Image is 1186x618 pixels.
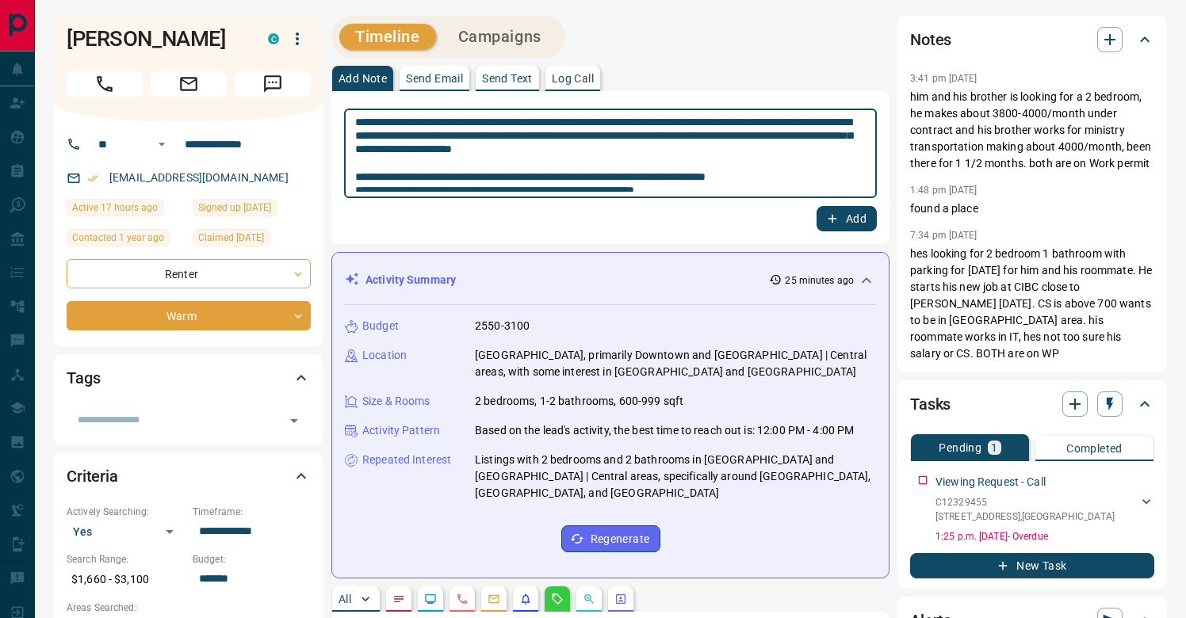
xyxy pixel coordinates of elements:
[67,457,311,495] div: Criteria
[910,553,1154,578] button: New Task
[283,410,305,432] button: Open
[910,185,977,196] p: 1:48 pm [DATE]
[67,199,185,221] div: Tue Aug 12 2025
[561,525,660,552] button: Regenerate
[362,422,440,439] p: Activity Pattern
[72,230,164,246] span: Contacted 1 year ago
[345,265,876,295] div: Activity Summary25 minutes ago
[475,422,854,439] p: Based on the lead's activity, the best time to reach out is: 12:00 PM - 4:00 PM
[424,593,437,605] svg: Lead Browsing Activity
[910,385,1154,423] div: Tasks
[475,318,530,334] p: 2550-3100
[475,393,683,410] p: 2 bedrooms, 1-2 bathrooms, 600-999 sqft
[910,246,1154,362] p: hes looking for 2 bedroom 1 bathroom with parking for [DATE] for him and his roommate. He starts ...
[910,73,977,84] p: 3:41 pm [DATE]
[488,593,500,605] svg: Emails
[193,199,311,221] div: Tue Jan 16 2024
[482,73,533,84] p: Send Text
[339,73,387,84] p: Add Note
[67,505,185,519] p: Actively Searching:
[67,552,185,566] p: Search Range:
[939,442,981,453] p: Pending
[67,365,100,391] h2: Tags
[198,200,271,216] span: Signed up [DATE]
[614,593,627,605] svg: Agent Actions
[67,229,185,251] div: Mon Jan 29 2024
[392,593,405,605] svg: Notes
[365,272,456,288] p: Activity Summary
[910,89,1154,172] p: him and his brother is looking for a 2 bedroom, he makes about 3800-4000/month under contract and...
[935,529,1154,544] p: 1:25 p.m. [DATE] - Overdue
[406,73,463,84] p: Send Email
[151,71,227,97] span: Email
[583,593,595,605] svg: Opportunities
[475,452,876,502] p: Listings with 2 bedrooms and 2 bathrooms in [GEOGRAPHIC_DATA] and [GEOGRAPHIC_DATA] | Central are...
[72,200,158,216] span: Active 17 hours ago
[87,173,98,184] svg: Email Verified
[362,452,451,468] p: Repeated Interest
[109,171,289,184] a: [EMAIL_ADDRESS][DOMAIN_NAME]
[910,230,977,241] p: 7:34 pm [DATE]
[193,505,311,519] p: Timeframe:
[935,492,1154,527] div: C12329455[STREET_ADDRESS],[GEOGRAPHIC_DATA]
[339,593,351,605] p: All
[362,347,407,364] p: Location
[456,593,469,605] svg: Calls
[152,135,171,154] button: Open
[268,33,279,44] div: condos.ca
[339,24,436,50] button: Timeline
[362,318,399,334] p: Budget
[991,442,997,453] p: 1
[193,552,311,566] p: Budget:
[235,71,311,97] span: Message
[1066,443,1123,454] p: Completed
[910,21,1154,59] div: Notes
[817,206,877,231] button: Add
[67,463,118,489] h2: Criteria
[67,519,185,544] div: Yes
[193,229,311,251] div: Wed Jan 17 2024
[442,24,557,50] button: Campaigns
[475,347,876,380] p: [GEOGRAPHIC_DATA], primarily Downtown and [GEOGRAPHIC_DATA] | Central areas, with some interest i...
[935,509,1115,524] p: [STREET_ADDRESS] , [GEOGRAPHIC_DATA]
[67,26,244,51] h1: [PERSON_NAME]
[551,593,564,605] svg: Requests
[910,200,1154,217] p: found a place
[67,259,311,288] div: Renter
[362,393,430,410] p: Size & Rooms
[910,27,951,52] h2: Notes
[935,495,1115,509] p: C12329455
[552,73,594,84] p: Log Call
[67,71,143,97] span: Call
[519,593,532,605] svg: Listing Alerts
[910,391,951,417] h2: Tasks
[198,230,264,246] span: Claimed [DATE]
[67,359,311,397] div: Tags
[67,566,185,593] p: $1,660 - $3,100
[67,601,311,615] p: Areas Searched:
[785,273,854,288] p: 25 minutes ago
[935,474,1046,490] p: Viewing Request - Call
[67,301,311,330] div: Warm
